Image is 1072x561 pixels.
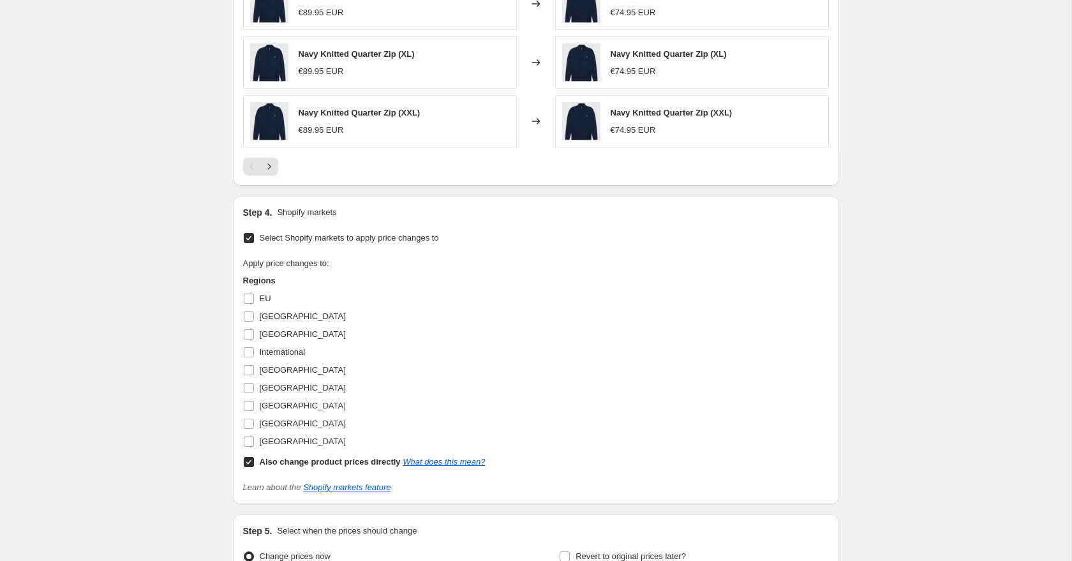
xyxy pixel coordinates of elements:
[611,66,656,76] span: €74.95 EUR
[277,525,417,537] p: Select when the prices should change
[299,66,344,76] span: €89.95 EUR
[611,125,656,135] span: €74.95 EUR
[260,233,439,243] span: Select Shopify markets to apply price changes to
[299,8,344,17] span: €89.95 EUR
[299,108,421,117] span: Navy Knitted Quarter Zip (XXL)
[250,43,288,82] img: 9AXQ9TCFRR_1_80x.jpg
[260,365,346,375] span: [GEOGRAPHIC_DATA]
[299,49,415,59] span: Navy Knitted Quarter Zip (XL)
[243,158,278,176] nav: Pagination
[277,206,336,219] p: Shopify markets
[562,43,600,82] img: 9AXQ9TCFRR_1_80x.jpg
[260,383,346,393] span: [GEOGRAPHIC_DATA]
[260,311,346,321] span: [GEOGRAPHIC_DATA]
[611,49,727,59] span: Navy Knitted Quarter Zip (XL)
[260,551,331,561] span: Change prices now
[260,158,278,176] button: Next
[576,551,686,561] span: Revert to original prices later?
[260,457,401,467] b: Also change product prices directly
[243,482,391,492] i: Learn about the
[403,457,485,467] a: What does this mean?
[243,206,272,219] h2: Step 4.
[250,102,288,140] img: 9AXQ9TCFRR_1_80x.jpg
[260,419,346,428] span: [GEOGRAPHIC_DATA]
[303,482,391,492] a: Shopify markets feature
[562,102,600,140] img: 9AXQ9TCFRR_1_80x.jpg
[260,437,346,446] span: [GEOGRAPHIC_DATA]
[611,108,733,117] span: Navy Knitted Quarter Zip (XXL)
[243,525,272,537] h2: Step 5.
[260,347,306,357] span: International
[260,294,271,303] span: EU
[243,258,329,268] span: Apply price changes to:
[260,329,346,339] span: [GEOGRAPHIC_DATA]
[299,125,344,135] span: €89.95 EUR
[243,274,486,287] h3: Regions
[611,8,656,17] span: €74.95 EUR
[260,401,346,410] span: [GEOGRAPHIC_DATA]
